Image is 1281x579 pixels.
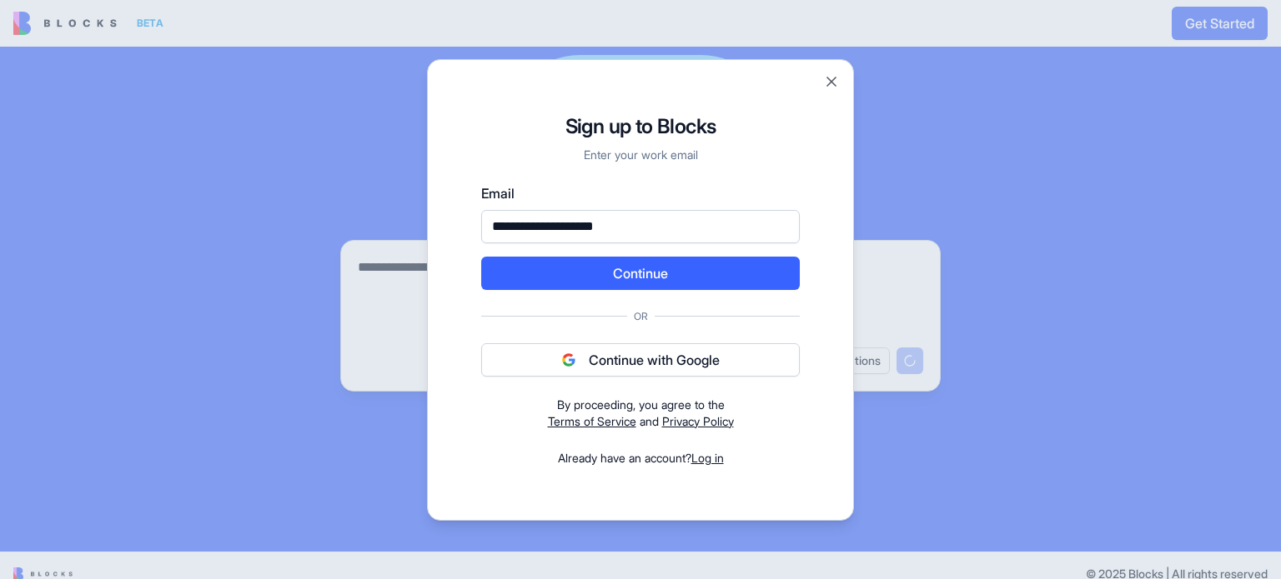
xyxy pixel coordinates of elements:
a: Terms of Service [548,414,636,428]
h1: Sign up to Blocks [481,113,800,140]
button: Continue with Google [481,343,800,377]
div: and [481,397,800,430]
p: Enter your work email [481,147,800,163]
a: Privacy Policy [662,414,734,428]
a: Log in [691,451,724,465]
div: By proceeding, you agree to the [481,397,800,413]
label: Email [481,183,800,203]
div: Already have an account? [481,450,800,467]
img: google logo [562,353,575,367]
span: Or [627,310,655,323]
button: Continue [481,257,800,290]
